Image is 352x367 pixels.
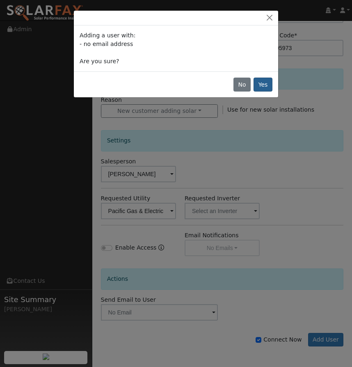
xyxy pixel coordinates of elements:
[80,58,119,64] span: Are you sure?
[80,32,135,39] span: Adding a user with:
[233,78,251,92] button: No
[254,78,272,92] button: Yes
[80,41,133,47] span: - no email address
[264,14,275,22] button: Close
